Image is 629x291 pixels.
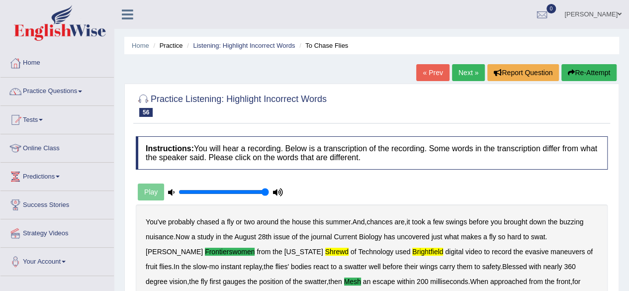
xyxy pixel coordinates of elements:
span: 0 [546,4,556,13]
b: In [174,263,180,271]
b: escape [372,278,395,286]
li: To Chase Flies [297,41,348,50]
b: the [189,278,198,286]
button: Report Question [487,64,559,81]
a: « Prev [416,64,449,81]
b: position [259,278,283,286]
b: of [351,248,357,256]
a: Strategy Videos [0,219,114,244]
b: the [544,278,554,286]
b: this [313,218,324,226]
b: 200 [417,278,428,286]
b: buzzing [559,218,583,226]
b: swatter [304,278,326,286]
b: it [406,218,410,226]
a: Success Stories [0,191,114,216]
b: before [382,263,402,271]
h2: Practice Listening: Highlight Incorrect Words [136,92,327,117]
b: a [191,233,195,241]
b: to [484,248,490,256]
b: from [529,278,543,286]
b: brought [504,218,527,226]
b: bodies [291,263,311,271]
b: milliseconds [430,278,468,286]
b: evasive [525,248,548,256]
b: swings [446,218,467,226]
b: swatter [344,263,366,271]
b: When [470,278,488,286]
b: from [257,248,270,256]
b: within [397,278,415,286]
b: gauges [223,278,246,286]
b: Biology [359,233,382,241]
b: them [457,263,472,271]
b: of [291,233,297,241]
b: the [181,263,191,271]
a: Tests [0,106,114,131]
b: a [483,233,487,241]
b: down [529,218,545,226]
span: 56 [139,108,153,117]
b: study [197,233,214,241]
b: fly [227,218,234,226]
a: Home [0,49,114,74]
b: flies' [275,263,289,271]
b: used [395,248,410,256]
b: You've [146,218,166,226]
b: replay [243,263,262,271]
b: before [469,218,489,226]
b: are [394,218,404,226]
b: wings [420,263,438,271]
b: maneuvers [550,248,585,256]
b: mo [209,263,219,271]
b: of [587,248,593,256]
b: [PERSON_NAME] [146,248,203,256]
b: the [272,248,282,256]
b: react [313,263,329,271]
b: chances [366,218,392,226]
b: what [444,233,459,241]
b: two [244,218,255,226]
b: 360 [564,263,575,271]
b: fruit [146,263,157,271]
b: vision [169,278,187,286]
b: then [328,278,342,286]
b: has [384,233,395,241]
b: house [292,218,311,226]
b: probably [168,218,195,226]
b: brightfield [412,248,443,256]
b: Current [334,233,357,241]
b: approached [490,278,527,286]
b: slow [193,263,207,271]
b: fly [201,278,208,286]
b: frontierswomen [205,248,255,256]
b: the [548,218,557,226]
a: Next » [452,64,485,81]
b: with [529,263,541,271]
b: front [556,278,570,286]
b: mesh [344,278,361,286]
b: a [339,263,343,271]
b: the [280,218,290,226]
button: Re-Attempt [561,64,617,81]
b: took [412,218,425,226]
a: Listening: Highlight Incorrect Words [193,42,295,49]
b: an [363,278,371,286]
b: flies [159,263,172,271]
a: Home [132,42,149,49]
b: swat [531,233,545,241]
b: hard [507,233,521,241]
li: Practice [151,41,182,50]
b: the [248,278,257,286]
b: a [221,218,225,226]
b: or [236,218,242,226]
a: Practice Questions [0,78,114,102]
b: [US_STATE] [284,248,323,256]
b: video [465,248,482,256]
b: to [331,263,337,271]
b: instant [221,263,241,271]
b: record [492,248,512,256]
b: the [299,233,309,241]
a: Your Account [0,248,114,273]
b: the [293,278,302,286]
